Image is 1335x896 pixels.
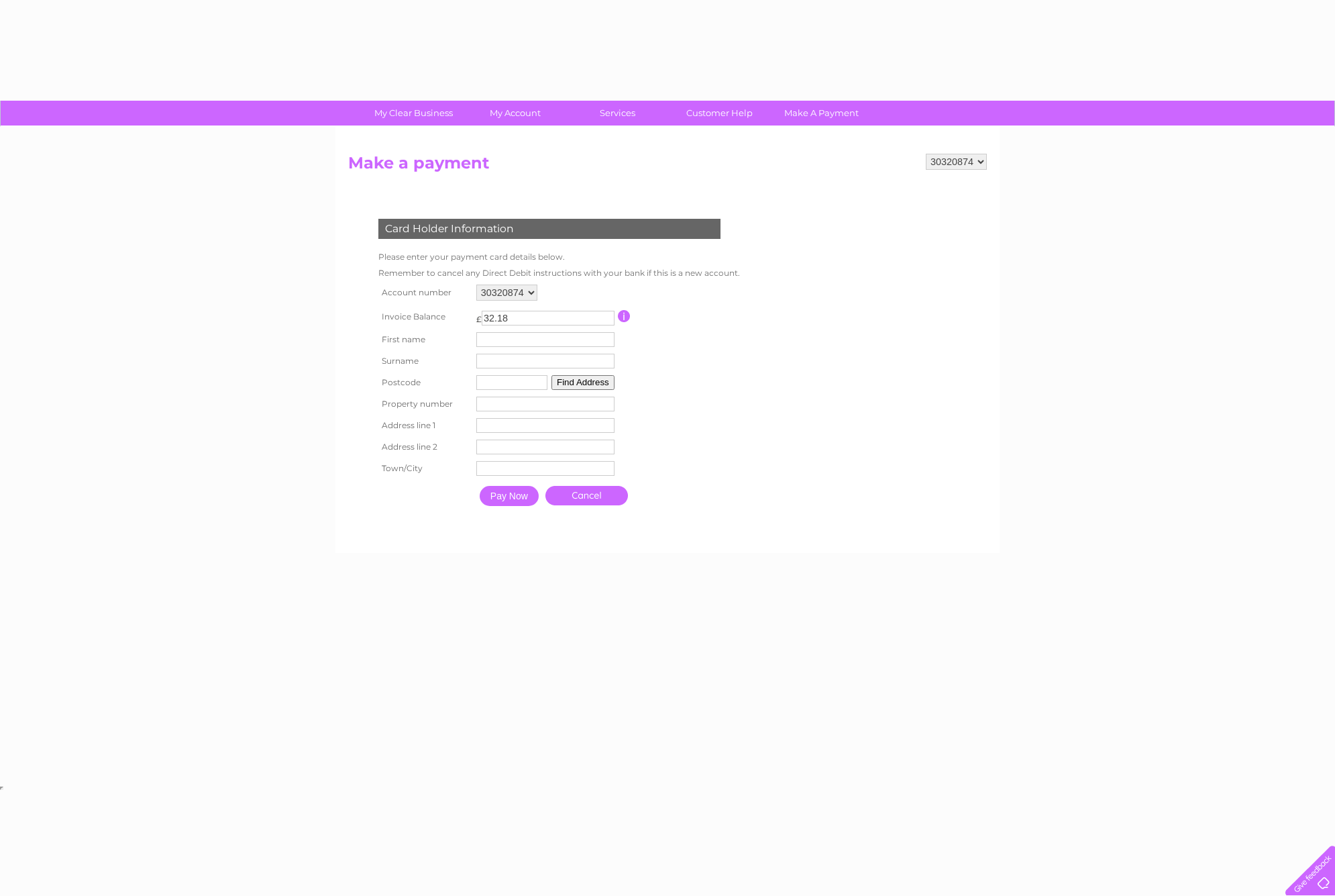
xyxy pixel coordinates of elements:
[375,436,473,458] th: Address line 2
[358,101,469,126] a: My Clear Business
[375,372,473,393] th: Postcode
[375,249,743,265] td: Please enter your payment card details below.
[476,307,482,324] td: £
[562,101,673,126] a: Services
[618,310,631,322] input: Information
[664,101,775,126] a: Customer Help
[460,101,571,126] a: My Account
[375,415,473,436] th: Address line 1
[375,393,473,415] th: Property number
[480,486,539,506] input: Pay Now
[378,219,720,239] div: Card Holder Information
[551,375,615,390] button: Find Address
[375,265,743,281] td: Remember to cancel any Direct Debit instructions with your bank if this is a new account.
[375,304,473,329] th: Invoice Balance
[545,486,628,505] a: Cancel
[375,281,473,304] th: Account number
[375,329,473,350] th: First name
[375,458,473,479] th: Town/City
[348,154,987,179] h2: Make a payment
[766,101,877,126] a: Make A Payment
[375,350,473,372] th: Surname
